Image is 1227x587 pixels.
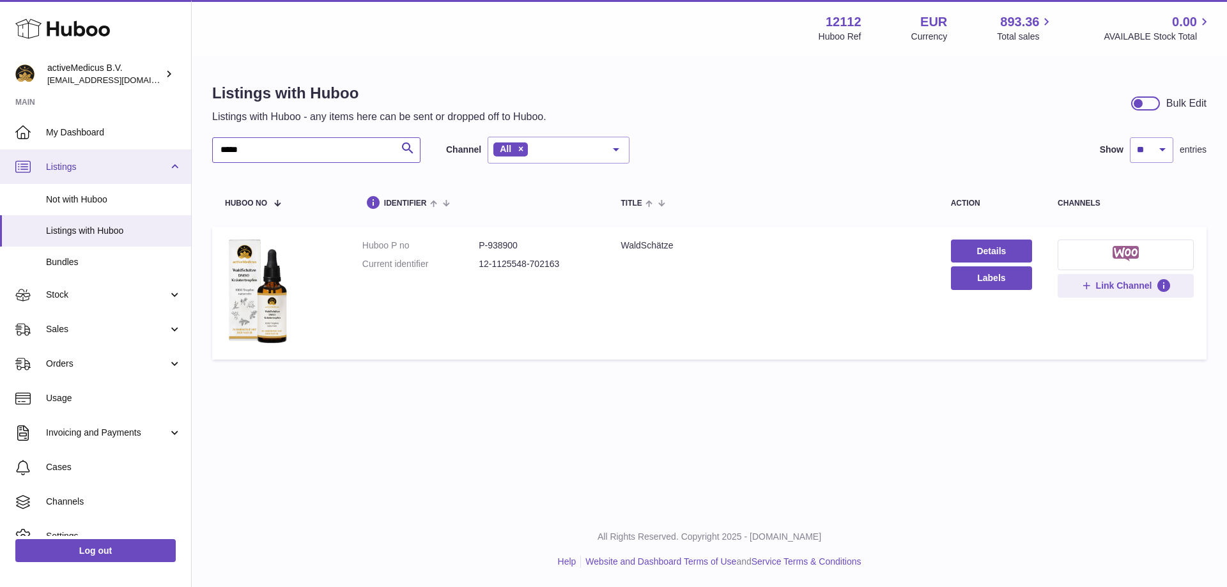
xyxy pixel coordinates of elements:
a: Log out [15,539,176,562]
span: title [621,199,642,208]
span: Listings with Huboo [46,225,181,237]
span: Channels [46,496,181,508]
span: Invoicing and Payments [46,427,168,439]
span: My Dashboard [46,126,181,139]
a: 0.00 AVAILABLE Stock Total [1104,13,1212,43]
li: and [581,556,861,568]
button: Labels [951,266,1032,289]
span: Usage [46,392,181,404]
span: 893.36 [1000,13,1039,31]
a: Service Terms & Conditions [752,556,861,567]
h1: Listings with Huboo [212,83,546,103]
span: Listings [46,161,168,173]
span: 0.00 [1172,13,1197,31]
div: channels [1058,199,1194,208]
span: Not with Huboo [46,194,181,206]
span: Settings [46,530,181,542]
span: Stock [46,289,168,301]
span: Bundles [46,256,181,268]
span: Sales [46,323,168,335]
button: Link Channel [1058,274,1194,297]
img: internalAdmin-12112@internal.huboo.com [15,65,35,84]
img: woocommerce-small.png [1113,246,1139,261]
span: Cases [46,461,181,473]
a: 893.36 Total sales [997,13,1054,43]
span: Link Channel [1096,280,1152,291]
dt: Current identifier [362,258,479,270]
span: AVAILABLE Stock Total [1104,31,1212,43]
dd: P-938900 [479,240,595,252]
div: Bulk Edit [1166,96,1207,111]
p: Listings with Huboo - any items here can be sent or dropped off to Huboo. [212,110,546,124]
a: Help [558,556,576,567]
p: All Rights Reserved. Copyright 2025 - [DOMAIN_NAME] [202,531,1217,543]
dd: 12-1125548-702163 [479,258,595,270]
strong: EUR [920,13,947,31]
span: All [500,144,511,154]
strong: 12112 [826,13,861,31]
dt: Huboo P no [362,240,479,252]
label: Channel [446,144,481,156]
div: Currency [911,31,948,43]
div: action [951,199,1032,208]
a: Details [951,240,1032,263]
img: WaldSchätze [225,240,289,344]
span: Total sales [997,31,1054,43]
div: activeMedicus B.V. [47,62,162,86]
div: WaldSchätze [621,240,925,252]
span: identifier [384,199,427,208]
span: Huboo no [225,199,267,208]
a: Website and Dashboard Terms of Use [585,556,736,567]
span: [EMAIL_ADDRESS][DOMAIN_NAME] [47,75,188,85]
span: Orders [46,358,168,370]
div: Huboo Ref [819,31,861,43]
span: entries [1180,144,1207,156]
label: Show [1100,144,1123,156]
